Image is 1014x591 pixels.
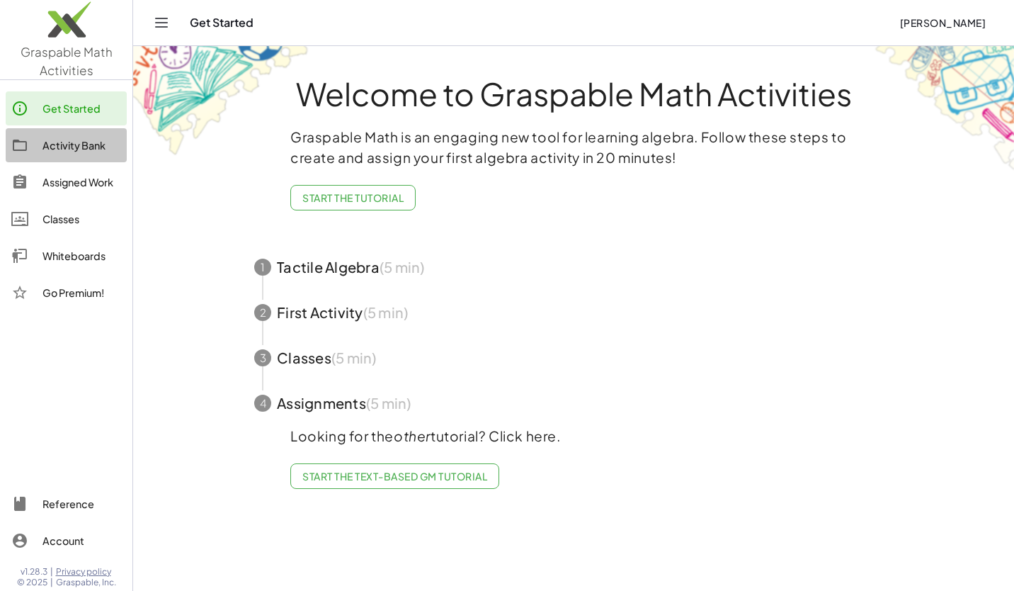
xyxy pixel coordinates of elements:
span: Graspable Math Activities [21,44,113,78]
div: 4 [254,395,271,412]
a: Reference [6,487,127,521]
span: [PERSON_NAME] [899,16,986,29]
button: [PERSON_NAME] [888,10,997,35]
em: other [394,427,431,444]
div: Go Premium! [42,284,121,301]
a: Classes [6,202,127,236]
img: get-started-bg-ul-Ceg4j33I.png [133,45,310,157]
div: Get Started [42,100,121,117]
button: 4Assignments(5 min) [237,381,910,426]
div: Whiteboards [42,247,121,264]
button: Start the Tutorial [290,185,416,210]
span: Graspable, Inc. [56,577,116,588]
div: 1 [254,259,271,276]
a: Account [6,524,127,558]
button: 1Tactile Algebra(5 min) [237,244,910,290]
a: Whiteboards [6,239,127,273]
button: 2First Activity(5 min) [237,290,910,335]
div: Activity Bank [42,137,121,154]
h1: Welcome to Graspable Math Activities [228,77,919,110]
a: Get Started [6,91,127,125]
div: Classes [42,210,121,227]
span: Start the Tutorial [302,191,404,204]
div: 3 [254,349,271,366]
span: v1.28.3 [21,566,47,578]
a: Start the Text-based GM Tutorial [290,463,499,489]
a: Privacy policy [56,566,116,578]
span: | [50,577,53,588]
div: Assigned Work [42,174,121,191]
a: Activity Bank [6,128,127,162]
span: Start the Text-based GM Tutorial [302,470,487,483]
p: Looking for the tutorial? Click here. [290,426,857,446]
div: 2 [254,304,271,321]
button: 3Classes(5 min) [237,335,910,381]
a: Assigned Work [6,165,127,199]
p: Graspable Math is an engaging new tool for learning algebra. Follow these steps to create and ass... [290,127,857,168]
button: Toggle navigation [150,11,173,34]
div: Account [42,532,121,549]
span: | [50,566,53,578]
div: Reference [42,495,121,512]
span: © 2025 [17,577,47,588]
